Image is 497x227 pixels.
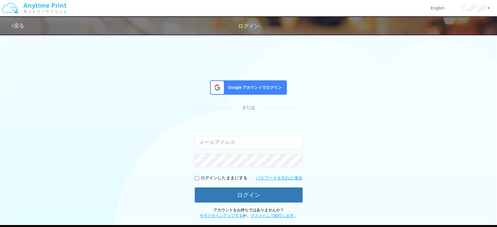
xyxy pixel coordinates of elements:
[195,207,303,219] p: アカウントをお持ちではありませんか？
[201,175,247,181] p: ログインしたままにする
[12,23,24,28] a: 戻る
[200,213,243,218] a: 今すぐサインアップする
[238,23,259,29] span: ログイン
[195,105,303,111] div: または
[195,136,303,149] input: メールアドレス
[200,213,298,218] span: か、 。
[251,213,294,218] a: ゲストとして続行します
[195,187,303,203] button: ログイン
[225,85,282,90] span: Google アカウントでログイン
[256,175,303,181] a: パスワードを忘れた場合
